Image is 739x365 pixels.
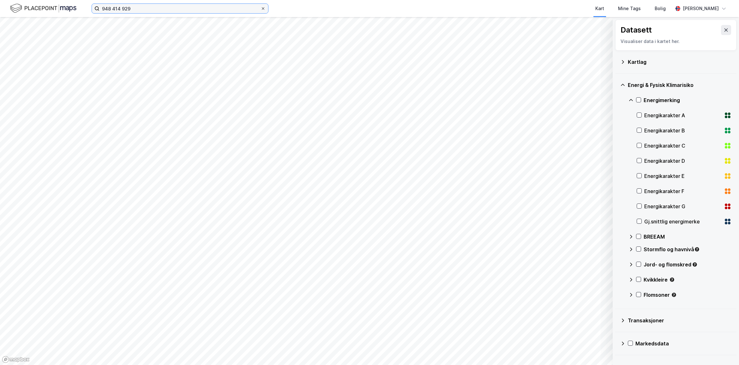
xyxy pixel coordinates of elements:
[707,335,739,365] iframe: Chat Widget
[635,340,731,347] div: Markedsdata
[628,317,731,324] div: Transaksjoner
[618,5,641,12] div: Mine Tags
[644,96,731,104] div: Energimerking
[621,25,652,35] div: Datasett
[669,277,675,283] div: Tooltip anchor
[628,58,731,66] div: Kartlag
[692,262,698,267] div: Tooltip anchor
[644,172,721,180] div: Energikarakter E
[644,246,731,253] div: Stormflo og havnivå
[671,292,677,298] div: Tooltip anchor
[644,276,731,283] div: Kvikkleire
[655,5,666,12] div: Bolig
[644,157,721,165] div: Energikarakter D
[621,38,731,45] div: Visualiser data i kartet her.
[644,261,731,268] div: Jord- og flomskred
[644,233,731,240] div: BREEAM
[644,291,731,299] div: Flomsoner
[694,246,700,252] div: Tooltip anchor
[2,356,30,363] a: Mapbox homepage
[99,4,261,13] input: Søk på adresse, matrikkel, gårdeiere, leietakere eller personer
[707,335,739,365] div: Kontrollprogram for chat
[644,142,721,149] div: Energikarakter C
[644,112,721,119] div: Energikarakter A
[644,218,721,225] div: Gj.snittlig energimerke
[644,187,721,195] div: Energikarakter F
[595,5,604,12] div: Kart
[644,127,721,134] div: Energikarakter B
[10,3,76,14] img: logo.f888ab2527a4732fd821a326f86c7f29.svg
[683,5,719,12] div: [PERSON_NAME]
[628,81,731,89] div: Energi & Fysisk Klimarisiko
[644,203,721,210] div: Energikarakter G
